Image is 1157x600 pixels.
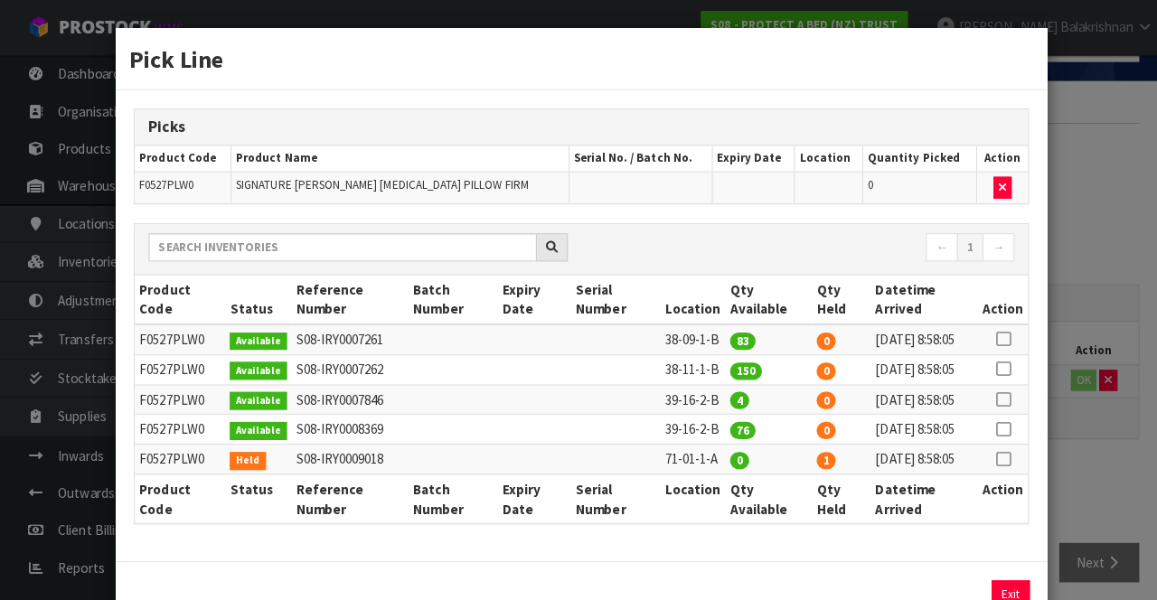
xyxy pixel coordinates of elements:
h3: Pick Line [128,42,1025,75]
td: [DATE] 8:58:05 [863,381,969,411]
span: 0 [810,389,829,406]
td: [DATE] 8:58:05 [863,352,969,381]
th: Qty Available [720,273,805,322]
td: 39-16-2-B [655,411,720,441]
span: 76 [724,418,749,436]
th: Reference Number [289,273,406,322]
td: [DATE] 8:58:05 [863,411,969,441]
th: Qty Held [805,471,863,519]
th: Batch Number [405,471,494,519]
th: Quantity Picked [856,145,969,171]
th: Qty Available [720,471,805,519]
td: F0527PLW0 [134,352,223,381]
td: F0527PLW0 [134,441,223,471]
td: F0527PLW0 [134,322,223,352]
td: 71-01-1-A [655,441,720,471]
span: 0 [861,175,866,191]
a: → [974,231,1006,260]
th: Reference Number [289,471,406,519]
th: Location [655,471,720,519]
a: ← [918,231,950,260]
h3: Picks [147,117,1006,135]
th: Expiry Date [494,471,566,519]
input: Search inventories [147,231,532,259]
span: 1 [810,448,829,465]
th: Datetime Arrived [863,273,969,322]
span: 0 [810,360,829,377]
td: S08-IRY0007261 [289,322,406,352]
th: Status [223,471,289,519]
td: 38-11-1-B [655,352,720,381]
span: Available [228,330,285,348]
th: Product Code [134,471,223,519]
th: Serial No. / Batch No. [564,145,706,171]
td: [DATE] 8:58:05 [863,441,969,471]
th: Product Code [134,145,229,171]
span: 0 [810,418,829,436]
span: F0527PLW0 [138,175,192,191]
th: Location [655,273,720,322]
td: 39-16-2-B [655,381,720,411]
th: Status [223,273,289,322]
td: F0527PLW0 [134,381,223,411]
a: 1 [949,231,975,260]
th: Product Name [229,145,564,171]
th: Serial Number [567,273,655,322]
th: Batch Number [405,273,494,322]
th: Product Code [134,273,223,322]
td: S08-IRY0007846 [289,381,406,411]
td: [DATE] 8:58:05 [863,322,969,352]
th: Datetime Arrived [863,471,969,519]
td: S08-IRY0007262 [289,352,406,381]
th: Location [788,145,856,171]
span: 0 [724,448,743,465]
span: Available [228,359,285,377]
td: S08-IRY0008369 [289,411,406,441]
th: Expiry Date [706,145,787,171]
td: S08-IRY0009018 [289,441,406,471]
span: 150 [724,360,756,377]
th: Expiry Date [494,273,566,322]
nav: Page navigation [590,231,1006,263]
span: 83 [724,330,749,347]
th: Serial Number [567,471,655,519]
span: Available [228,418,285,436]
th: Action [970,273,1020,322]
td: 38-09-1-B [655,322,720,352]
span: Held [228,448,264,466]
span: SIGNATURE [PERSON_NAME] [MEDICAL_DATA] PILLOW FIRM [234,175,524,191]
span: 4 [724,389,743,406]
th: Action [969,145,1020,171]
span: 0 [810,330,829,347]
th: Action [970,471,1020,519]
span: Available [228,389,285,407]
th: Qty Held [805,273,863,322]
td: F0527PLW0 [134,411,223,441]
